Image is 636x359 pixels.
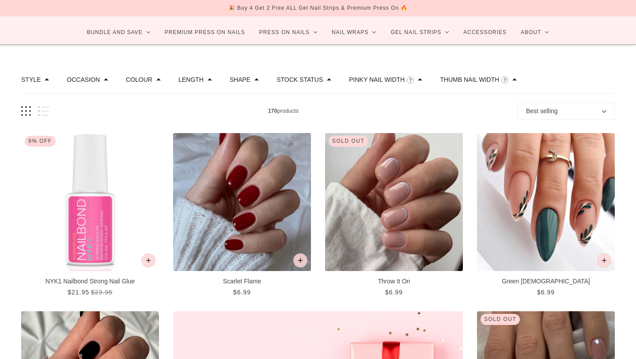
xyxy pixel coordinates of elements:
[268,108,277,114] b: 170
[329,136,368,147] div: Sold out
[80,21,158,44] a: Bundle and Save
[141,253,155,267] button: Add to cart
[173,133,311,271] img: Scarlet Flame-Press on Manicure-Outlined
[325,133,463,271] img: Throw It On-Press on Manicure-Outlined
[325,133,463,297] a: Throw It On
[230,76,250,83] button: Filter by Shape
[21,133,159,297] a: NYK1 Nailbond Strong Nail Glue
[21,277,159,286] p: NYK1 Nailbond Strong Nail Glue
[21,106,31,116] button: Grid view
[325,277,463,286] p: Throw It On
[38,106,49,116] button: List view
[25,136,56,147] div: 9% Off
[537,289,555,296] span: $6.99
[173,133,311,297] a: Scarlet Flame
[228,4,408,13] div: 🎉 Buy 4 Get 2 Free ALL Gel Nail Strips & Premium Press On 🔥
[68,289,89,296] span: $21.95
[21,76,41,83] button: Filter by Style
[158,21,252,44] a: Premium Press On Nails
[349,76,405,83] button: Filter by Pinky Nail Width
[477,277,615,286] p: Green [DEMOGRAPHIC_DATA]
[440,76,499,83] button: Filter by Thumb Nail Width
[178,76,204,83] button: Filter by Length
[276,76,323,83] button: Filter by Stock status
[67,76,100,83] button: Filter by Occasion
[385,289,403,296] span: $6.99
[252,21,325,44] a: Press On Nails
[126,76,152,83] button: Filter by Colour
[49,107,518,116] span: products
[514,21,556,44] a: About
[325,21,384,44] a: Nail Wraps
[477,133,615,297] a: Green Zen
[597,253,611,267] button: Add to cart
[293,253,307,267] button: Add to cart
[383,21,456,44] a: Gel Nail Strips
[481,314,520,325] div: Sold out
[233,289,251,296] span: $6.99
[456,21,514,44] a: Accessories
[91,289,113,296] span: $23.95
[173,277,311,286] p: Scarlet Flame
[518,103,615,120] button: Best selling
